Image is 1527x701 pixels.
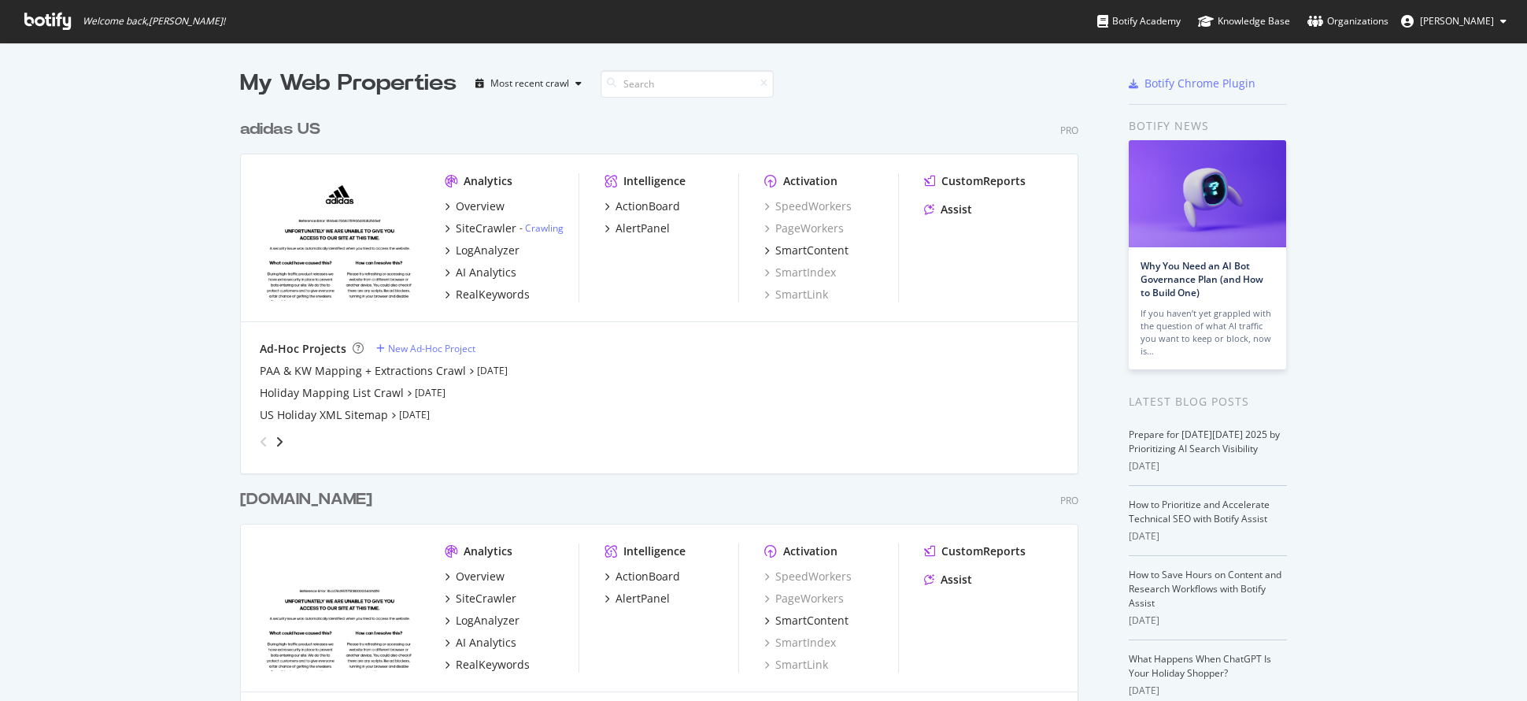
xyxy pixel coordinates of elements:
a: Overview [445,198,505,214]
a: SmartLink [764,287,828,302]
div: Botify news [1129,117,1287,135]
img: adidas.com/us [260,173,420,301]
a: Why You Need an AI Bot Governance Plan (and How to Build One) [1141,259,1263,299]
a: How to Save Hours on Content and Research Workflows with Botify Assist [1129,568,1281,610]
a: SiteCrawler [445,591,516,606]
a: ActionBoard [605,569,680,584]
div: SmartContent [775,613,849,629]
div: [DOMAIN_NAME] [240,488,372,511]
a: RealKeywords [445,657,530,673]
div: If you haven’t yet grappled with the question of what AI traffic you want to keep or block, now is… [1141,307,1274,358]
a: SiteCrawler- Crawling [445,221,564,236]
div: CustomReports [941,543,1026,559]
div: Botify Academy [1097,13,1181,29]
div: [DATE] [1129,459,1287,473]
div: LogAnalyzer [456,613,519,629]
div: RealKeywords [456,657,530,673]
a: SmartContent [764,613,849,629]
div: Knowledge Base [1198,13,1290,29]
div: ActionBoard [616,569,680,584]
div: SmartContent [775,243,849,258]
div: angle-left [253,429,274,454]
div: Most recent crawl [490,79,569,88]
a: SmartContent [764,243,849,258]
div: Analytics [464,173,512,189]
div: Latest Blog Posts [1129,393,1287,410]
a: US Holiday XML Sitemap [260,407,388,423]
a: AI Analytics [445,265,516,280]
a: [DOMAIN_NAME] [240,488,379,511]
div: Overview [456,569,505,584]
div: [DATE] [1129,684,1287,698]
div: CustomReports [941,173,1026,189]
div: SiteCrawler [456,591,516,606]
a: How to Prioritize and Accelerate Technical SEO with Botify Assist [1129,498,1270,525]
a: adidas US [240,118,327,141]
a: Assist [924,202,972,217]
a: SmartLink [764,657,828,673]
a: Assist [924,572,972,588]
a: SpeedWorkers [764,569,852,584]
a: CustomReports [924,543,1026,559]
div: Pro [1060,124,1078,137]
div: Activation [783,543,837,559]
div: Intelligence [623,173,686,189]
a: SpeedWorkers [764,198,852,214]
div: Analytics [464,543,512,559]
div: Activation [783,173,837,189]
span: Kate Fischer [1420,14,1494,28]
a: SmartIndex [764,635,836,651]
button: Most recent crawl [469,71,588,96]
a: New Ad-Hoc Project [376,342,475,355]
a: Holiday Mapping List Crawl [260,385,404,401]
a: AlertPanel [605,221,670,236]
a: LogAnalyzer [445,243,519,258]
a: [DATE] [415,386,446,399]
a: ActionBoard [605,198,680,214]
a: RealKeywords [445,287,530,302]
div: - [519,221,564,235]
div: AI Analytics [456,635,516,651]
div: New Ad-Hoc Project [388,342,475,355]
div: angle-right [274,434,285,450]
a: [DATE] [399,408,430,421]
div: adidas US [240,118,320,141]
div: [DATE] [1129,529,1287,543]
input: Search [601,70,774,98]
div: SmartIndex [764,265,836,280]
a: Overview [445,569,505,584]
div: Overview [456,198,505,214]
a: CustomReports [924,173,1026,189]
div: AI Analytics [456,265,516,280]
div: Botify Chrome Plugin [1144,76,1255,91]
div: Intelligence [623,543,686,559]
div: Ad-Hoc Projects [260,341,346,357]
div: My Web Properties [240,68,457,99]
a: LogAnalyzer [445,613,519,629]
a: PageWorkers [764,591,844,606]
a: What Happens When ChatGPT Is Your Holiday Shopper? [1129,652,1271,680]
div: Assist [941,202,972,217]
span: Welcome back, [PERSON_NAME] ! [83,15,225,28]
a: Crawling [525,221,564,235]
div: Pro [1060,494,1078,507]
div: SiteCrawler [456,221,516,236]
a: Prepare for [DATE][DATE] 2025 by Prioritizing AI Search Visibility [1129,428,1280,455]
a: AI Analytics [445,635,516,651]
a: PageWorkers [764,221,844,236]
div: AlertPanel [616,591,670,606]
div: Organizations [1307,13,1388,29]
div: LogAnalyzer [456,243,519,258]
img: adidas.ca [260,543,420,671]
a: AlertPanel [605,591,670,606]
img: Why You Need an AI Bot Governance Plan (and How to Build One) [1129,140,1286,247]
div: PAA & KW Mapping + Extractions Crawl [260,363,466,379]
